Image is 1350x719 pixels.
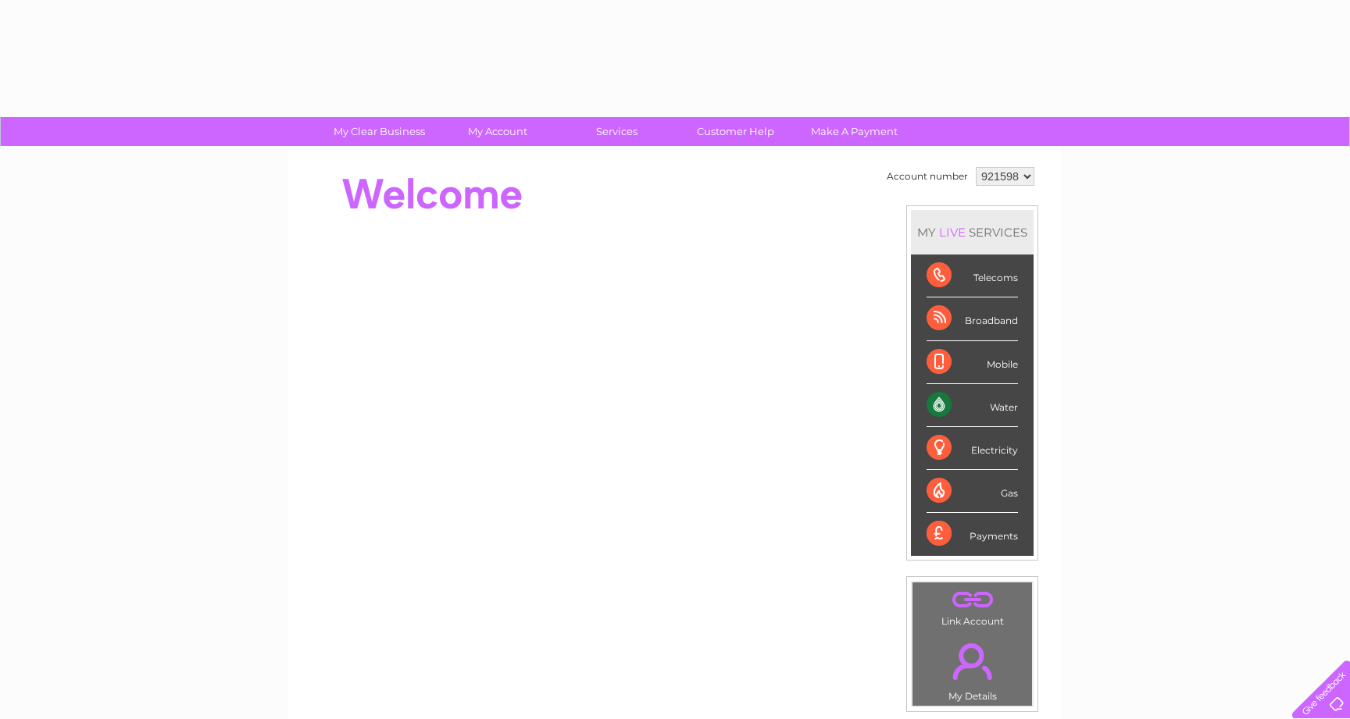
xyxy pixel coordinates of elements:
[790,117,919,146] a: Make A Payment
[911,210,1034,254] div: MY SERVICES
[315,117,444,146] a: My Clear Business
[927,384,1018,427] div: Water
[927,254,1018,297] div: Telecoms
[916,586,1028,614] a: .
[936,225,969,240] div: LIVE
[434,117,562,146] a: My Account
[916,634,1028,689] a: .
[927,513,1018,555] div: Payments
[883,163,972,190] td: Account number
[927,427,1018,470] div: Electricity
[927,341,1018,384] div: Mobile
[927,470,1018,513] div: Gas
[671,117,800,146] a: Customer Help
[912,582,1033,631] td: Link Account
[912,630,1033,707] td: My Details
[552,117,681,146] a: Services
[927,297,1018,340] div: Broadband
